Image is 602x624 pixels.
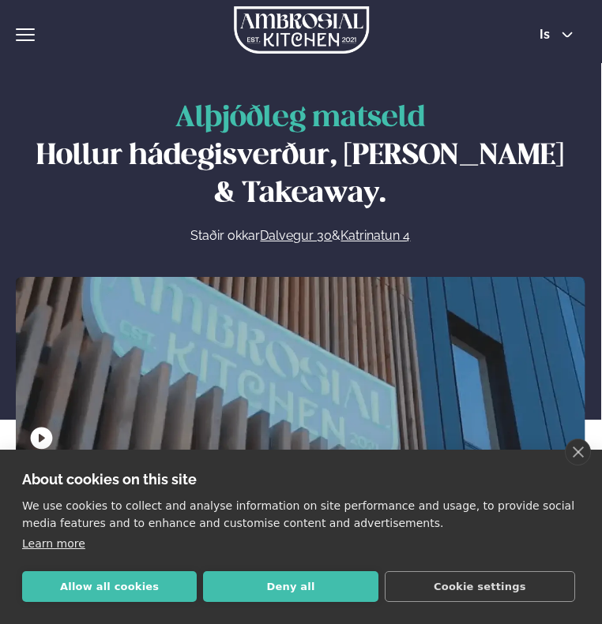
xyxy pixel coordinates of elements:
button: Cookie settings [385,571,575,602]
a: Dalvegur 30 [260,226,332,245]
button: is [527,28,586,41]
strong: About cookies on this site [22,471,197,488]
button: hamburger [16,25,35,44]
h1: Hollur hádegisverður, [PERSON_NAME] & Takeaway. [32,100,570,214]
span: Alþjóðleg matseld [175,105,425,133]
a: Learn more [22,537,85,550]
button: Allow all cookies [22,571,197,602]
button: Deny all [203,571,378,602]
img: logo [234,6,369,54]
p: Staðir okkar & [32,226,570,245]
p: We use cookies to collect and analyse information on site performance and usage, to provide socia... [22,497,580,532]
a: close [565,439,591,465]
a: Katrinatun 4 [341,226,410,245]
span: is [540,28,555,41]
